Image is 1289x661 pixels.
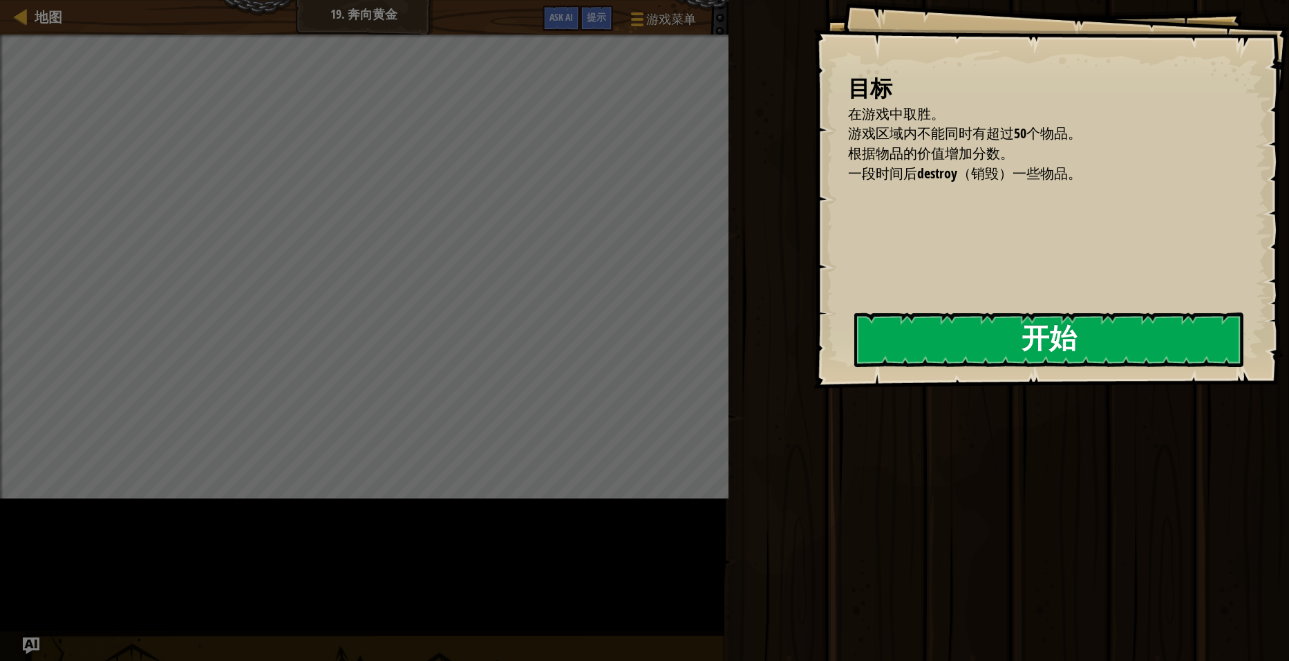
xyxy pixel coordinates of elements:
[35,8,62,26] span: 地图
[620,6,704,38] button: 游戏菜单
[646,10,696,28] span: 游戏菜单
[854,313,1243,367] button: 开始
[831,104,1237,124] li: 在游戏中取胜。
[831,144,1237,164] li: 根据物品的价值增加分数。
[23,637,39,654] button: Ask AI
[848,104,945,123] span: 在游戏中取胜。
[848,124,1082,142] span: 游戏区域内不能同时有超过50个物品。
[848,164,1082,183] span: 一段时间后destroy（销毁）一些物品。
[831,124,1237,144] li: 游戏区域内不能同时有超过50个物品。
[549,10,573,24] span: Ask AI
[28,8,62,26] a: 地图
[587,10,606,24] span: 提示
[543,6,580,31] button: Ask AI
[848,144,1014,162] span: 根据物品的价值增加分数。
[831,164,1237,184] li: 一段时间后destroy（销毁）一些物品。
[848,73,1241,104] div: 目标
